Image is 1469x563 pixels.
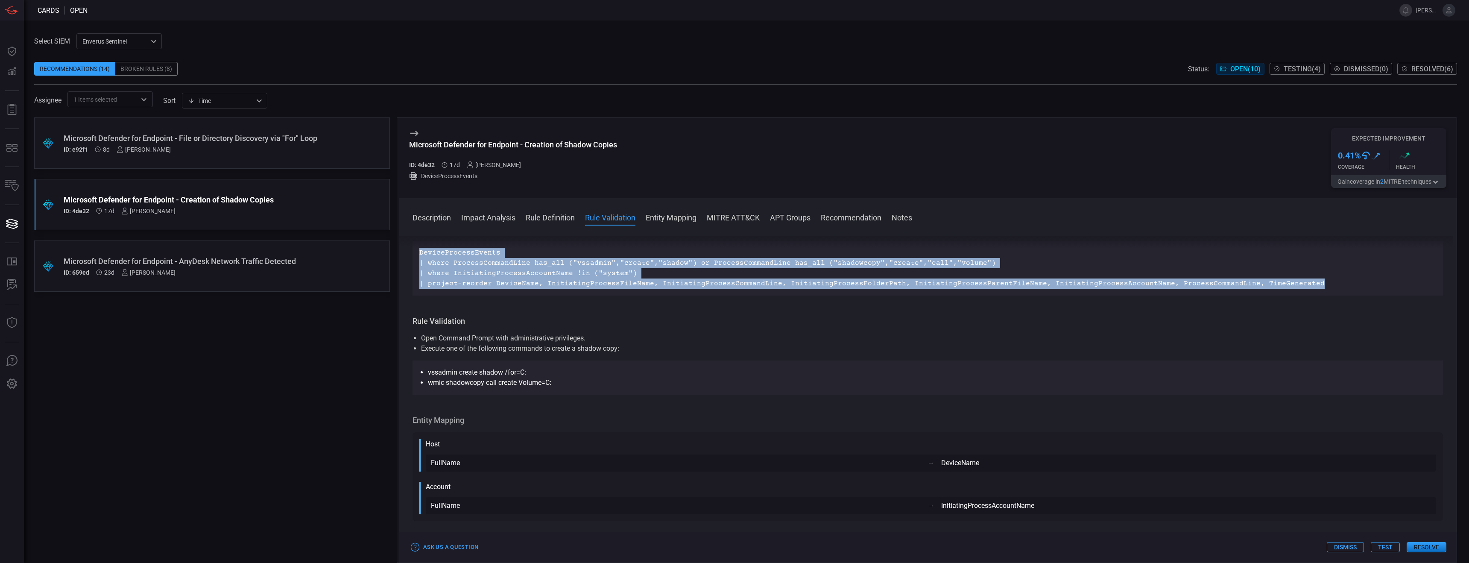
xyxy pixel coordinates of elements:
[1411,65,1453,73] span: Resolved ( 6 )
[34,96,61,104] span: Assignee
[461,212,515,222] button: Impact Analysis
[431,501,921,511] div: FullName
[38,6,59,15] span: Cards
[121,269,176,276] div: [PERSON_NAME]
[1331,175,1446,188] button: Gaincoverage in2MITRE techniques
[73,95,117,104] span: 1 Items selected
[1380,178,1384,185] span: 2
[426,439,1436,449] div: Host
[115,62,178,76] div: Broken Rules (8)
[646,212,696,222] button: Entity Mapping
[413,415,1443,425] h3: Entity Mapping
[1371,542,1400,552] button: Test
[2,351,22,371] button: Ask Us A Question
[585,212,635,222] button: Rule Validation
[409,541,480,554] button: Ask Us a Question
[1188,65,1209,73] span: Status:
[1338,150,1361,161] h3: 0.41 %
[1331,135,1446,142] h5: Expected Improvement
[1230,65,1261,73] span: Open ( 10 )
[1397,63,1457,75] button: Resolved(6)
[821,212,881,222] button: Recommendation
[1216,63,1264,75] button: Open(10)
[1284,65,1321,73] span: Testing ( 4 )
[421,343,1434,354] li: Execute one of the following commands to create a shadow copy:
[892,212,912,222] button: Notes
[70,6,88,15] span: open
[431,458,921,468] div: FullName
[138,94,150,106] button: Open
[2,100,22,120] button: Reports
[34,62,115,76] div: Recommendations (14)
[921,501,941,511] div: →
[1344,65,1388,73] span: Dismissed ( 0 )
[409,172,617,180] div: DeviceProcessEvents
[64,208,89,214] h5: ID: 4de32
[1338,164,1389,170] div: Coverage
[2,62,22,82] button: Detections
[413,212,451,222] button: Description
[941,458,1431,468] div: DeviceName
[64,134,328,143] div: Microsoft Defender for Endpoint - File or Directory Discovery via "For" Loop
[1270,63,1325,75] button: Testing(4)
[421,333,1434,343] li: Open Command Prompt with administrative privileges.
[34,37,70,45] label: Select SIEM
[2,214,22,234] button: Cards
[428,378,1428,388] li: wmic shadowcopy call create Volume=C:
[1407,542,1446,552] button: Resolve
[117,146,171,153] div: [PERSON_NAME]
[409,140,617,149] div: Microsoft Defender for Endpoint - Creation of Shadow Copies
[409,161,435,168] h5: ID: 4de32
[467,161,521,168] div: [PERSON_NAME]
[64,257,328,266] div: Microsoft Defender for Endpoint - AnyDesk Network Traffic Detected
[188,97,254,105] div: Time
[526,212,575,222] button: Rule Definition
[82,37,148,46] p: Enverus Sentinel
[450,161,460,168] span: Sep 02, 2025 11:50 AM
[426,482,1436,492] div: Account
[413,316,1443,326] h3: Rule Validation
[2,252,22,272] button: Rule Catalog
[941,501,1431,511] div: InitiatingProcessAccountName
[1327,542,1364,552] button: Dismiss
[921,458,941,468] div: →
[707,212,760,222] button: MITRE ATT&CK
[121,208,176,214] div: [PERSON_NAME]
[64,269,89,276] h5: ID: 659ed
[1396,164,1447,170] div: Health
[2,41,22,62] button: Dashboard
[104,208,114,214] span: Sep 02, 2025 11:50 AM
[428,367,1428,378] li: vssadmin create shadow /for=C:
[64,195,328,204] div: Microsoft Defender for Endpoint - Creation of Shadow Copies
[1416,7,1439,14] span: [PERSON_NAME].[PERSON_NAME]
[2,138,22,158] button: MITRE - Detection Posture
[103,146,110,153] span: Sep 11, 2025 6:31 AM
[1330,63,1392,75] button: Dismissed(0)
[2,313,22,333] button: Threat Intelligence
[2,176,22,196] button: Inventory
[419,248,1436,289] p: DeviceProcessEvents | where ProcessCommandLine has_all ("vssadmin","create","shadow") or ProcessC...
[2,275,22,295] button: ALERT ANALYSIS
[770,212,811,222] button: APT Groups
[64,146,88,153] h5: ID: e92f1
[2,374,22,394] button: Preferences
[104,269,114,276] span: Aug 27, 2025 8:31 AM
[163,97,176,105] label: sort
